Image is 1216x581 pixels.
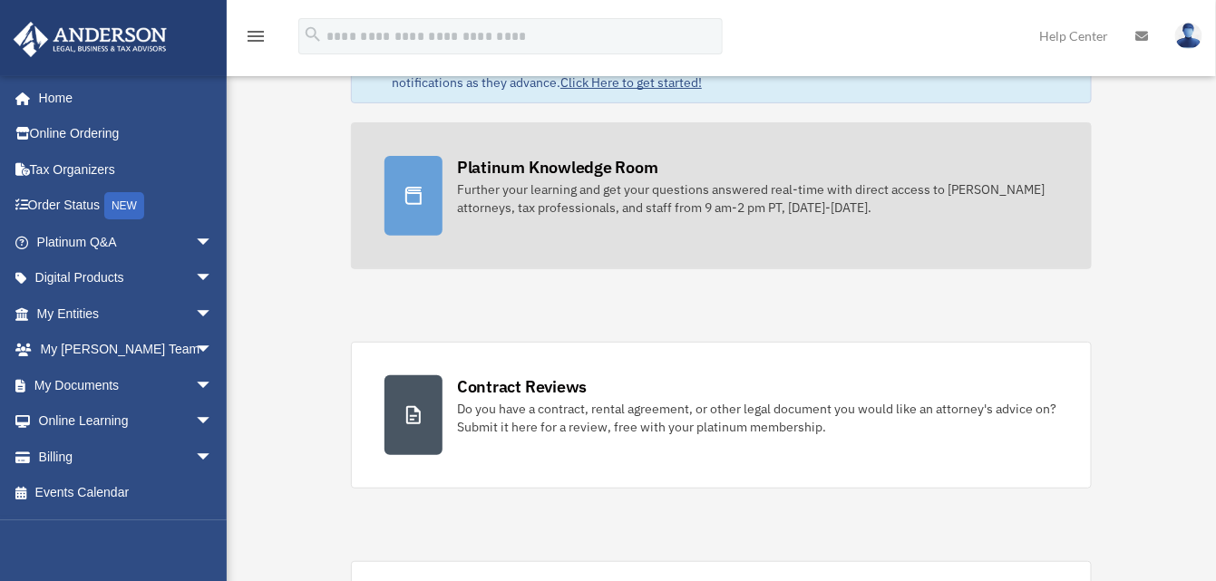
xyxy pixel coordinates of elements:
div: Platinum Knowledge Room [457,156,658,179]
div: Contract Reviews [457,375,587,398]
img: Anderson Advisors Platinum Portal [8,22,172,57]
a: Online Ordering [13,116,240,152]
a: Platinum Q&Aarrow_drop_down [13,224,240,260]
a: Contract Reviews Do you have a contract, rental agreement, or other legal document you would like... [351,342,1092,489]
span: arrow_drop_down [195,403,231,441]
a: Home [13,80,231,116]
div: Further your learning and get your questions answered real-time with direct access to [PERSON_NAM... [457,180,1058,217]
span: arrow_drop_down [195,260,231,297]
i: search [303,24,323,44]
a: Tax Organizers [13,151,240,188]
a: Digital Productsarrow_drop_down [13,260,240,296]
span: arrow_drop_down [195,367,231,404]
a: Events Calendar [13,475,240,511]
div: NEW [104,192,144,219]
span: arrow_drop_down [195,439,231,476]
a: Click Here to get started! [560,74,702,91]
a: Order StatusNEW [13,188,240,225]
span: arrow_drop_down [195,332,231,369]
span: arrow_drop_down [195,295,231,333]
a: My Entitiesarrow_drop_down [13,295,240,332]
span: arrow_drop_down [195,224,231,261]
a: My Documentsarrow_drop_down [13,367,240,403]
a: Platinum Knowledge Room Further your learning and get your questions answered real-time with dire... [351,122,1092,269]
a: My [PERSON_NAME] Teamarrow_drop_down [13,332,240,368]
a: Online Learningarrow_drop_down [13,403,240,440]
img: User Pic [1175,23,1202,49]
i: menu [245,25,267,47]
a: menu [245,32,267,47]
div: Do you have a contract, rental agreement, or other legal document you would like an attorney's ad... [457,400,1058,436]
a: Billingarrow_drop_down [13,439,240,475]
